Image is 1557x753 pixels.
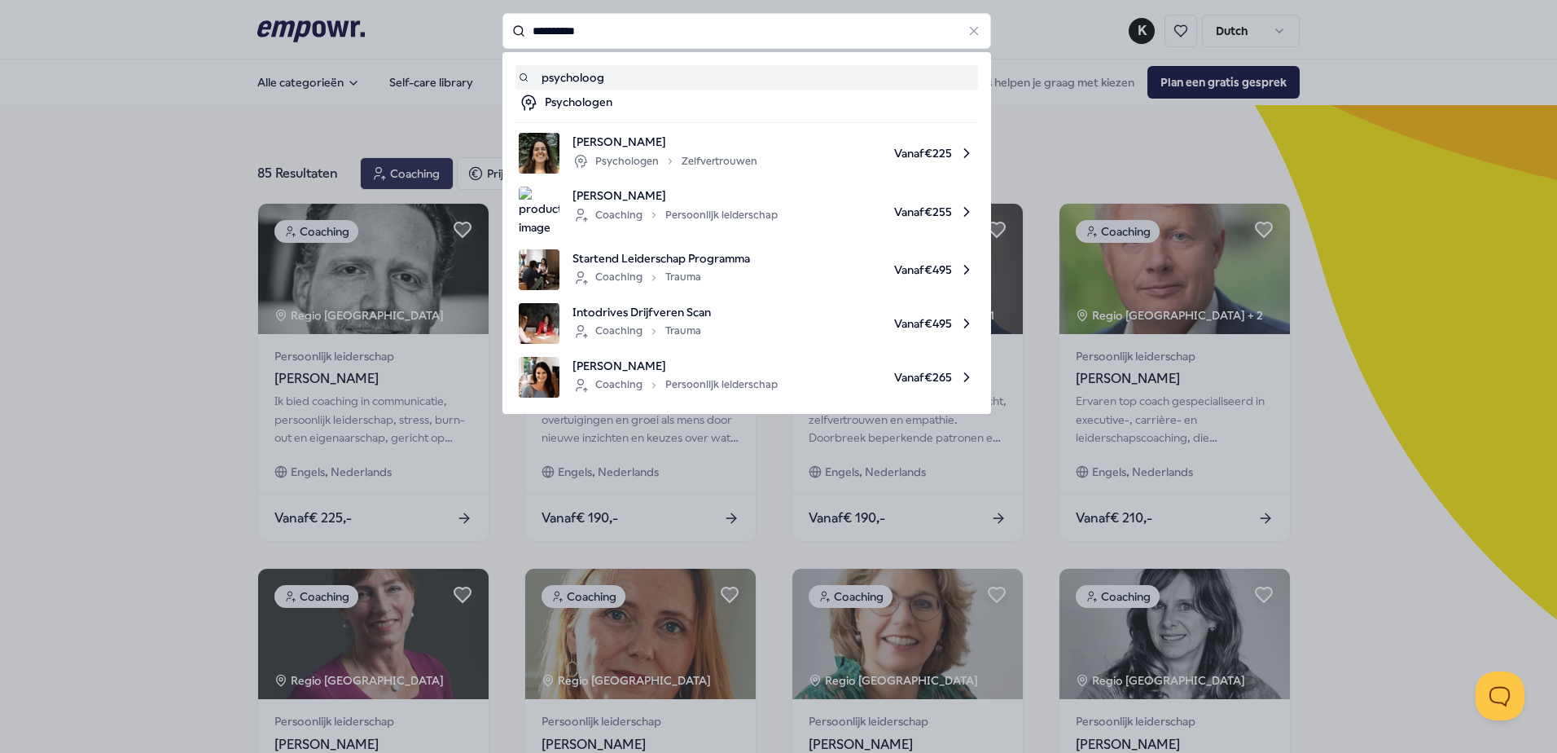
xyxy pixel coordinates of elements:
span: Vanaf € 495 [763,249,975,290]
a: psycholoog [519,68,975,86]
div: Psychologen Zelfvertrouwen [572,152,757,171]
a: product image[PERSON_NAME]CoachingPersoonlijk leiderschapVanaf€255 [519,187,975,236]
span: [PERSON_NAME] [572,187,778,205]
a: Psychologen [519,93,975,112]
span: Vanaf € 495 [724,303,975,344]
a: product image[PERSON_NAME]CoachingPersoonlijk leiderschapVanaf€265 [519,357,975,398]
input: Search for products, categories or subcategories [502,13,991,49]
div: Coaching Persoonlijk leiderschap [572,376,778,395]
span: Vanaf € 255 [791,187,975,236]
img: product image [519,303,559,344]
span: Intodrives Drijfveren Scan [572,303,711,321]
span: [PERSON_NAME] [572,133,757,151]
a: product imageIntodrives Drijfveren ScanCoachingTraumaVanaf€495 [519,303,975,344]
div: Coaching Trauma [572,268,701,288]
img: product image [519,249,559,290]
img: product image [519,133,559,174]
span: Vanaf € 225 [770,133,975,174]
div: Coaching Persoonlijk leiderschap [572,205,778,225]
iframe: Help Scout Beacon - Open [1476,672,1524,720]
div: Coaching Trauma [572,322,701,341]
a: product image[PERSON_NAME]PsychologenZelfvertrouwenVanaf€225 [519,133,975,174]
div: Psychologen [545,93,975,112]
a: product imageStartend Leiderschap ProgrammaCoachingTraumaVanaf€495 [519,249,975,290]
span: Startend Leiderschap Programma [572,249,750,267]
span: [PERSON_NAME] [572,357,778,375]
img: product image [519,187,559,236]
span: Vanaf € 265 [791,357,975,398]
img: product image [519,357,559,398]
